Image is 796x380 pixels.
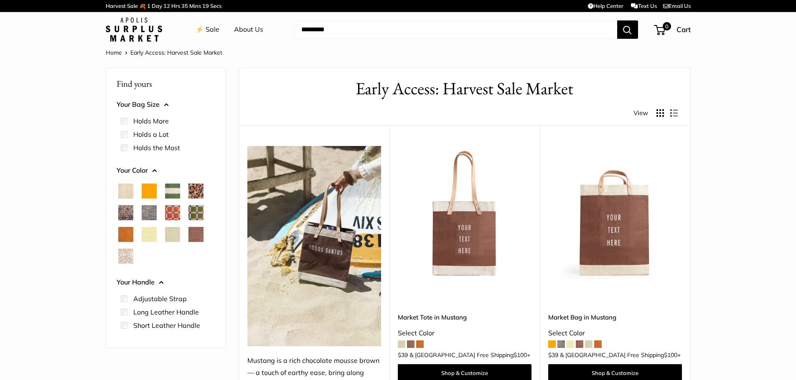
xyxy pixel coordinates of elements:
nav: Breadcrumb [106,47,222,58]
label: Holds the Most [133,143,180,153]
input: Search... [295,20,617,39]
button: Cheetah [188,184,203,199]
label: Short Leather Handle [133,320,200,330]
button: Display products as list [670,109,678,117]
img: Mustang is a rich chocolate mousse brown — a touch of earthy ease, bring along during slow mornin... [247,146,381,346]
button: Blue Porcelain [118,205,133,220]
label: Long Leather Handle [133,307,199,317]
span: & [GEOGRAPHIC_DATA] Free Shipping + [560,352,681,358]
a: Market Tote in MustangMarket Tote in Mustang [398,146,532,279]
h1: Early Access: Harvest Sale Market [252,76,678,101]
span: Secs [210,3,221,9]
p: Find yours [117,75,215,92]
span: $100 [514,351,527,359]
img: Apolis: Surplus Market [106,18,162,42]
button: Mustang [188,227,203,242]
button: Mint Sorbet [165,227,180,242]
a: ⚡️ Sale [196,23,219,36]
span: 19 [202,3,209,9]
button: Court Green [165,184,180,199]
label: Adjustable Strap [133,294,187,304]
button: Chambray [142,205,157,220]
button: Display products as grid [656,109,664,117]
span: 0 [662,22,671,30]
span: Mins [189,3,201,9]
span: Hrs [171,3,180,9]
button: Natural [118,184,133,199]
img: Market Bag in Mustang [548,146,682,279]
a: Email Us [663,3,691,9]
span: View [633,107,648,119]
span: 12 [163,3,170,9]
button: Chenille Window Sage [188,205,203,220]
a: Market Bag in MustangMarket Bag in Mustang [548,146,682,279]
span: 35 [181,3,188,9]
button: White Porcelain [118,249,133,264]
button: Orange [142,184,157,199]
a: Help Center [588,3,623,9]
div: Select Color [398,327,532,340]
span: Day [152,3,162,9]
button: Your Color [117,164,215,177]
a: Market Bag in Mustang [548,312,682,322]
span: $39 [548,351,558,359]
a: 0 Cart [655,23,691,36]
a: Market Tote in Mustang [398,312,532,322]
label: Holds a Lot [133,129,169,139]
span: $100 [664,351,677,359]
span: 1 [147,3,150,9]
a: About Us [234,23,263,36]
span: & [GEOGRAPHIC_DATA] Free Shipping + [409,352,530,358]
a: Text Us [631,3,656,9]
span: Early Access: Harvest Sale Market [130,49,222,56]
button: Search [617,20,638,39]
button: Your Handle [117,276,215,289]
button: Daisy [142,227,157,242]
button: Chenille Window Brick [165,205,180,220]
span: Cart [676,25,691,34]
button: Cognac [118,227,133,242]
span: $39 [398,351,408,359]
div: Select Color [548,327,682,340]
img: Market Tote in Mustang [398,146,532,279]
label: Holds More [133,116,169,126]
button: Your Bag Size [117,98,215,111]
a: Home [106,49,122,56]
